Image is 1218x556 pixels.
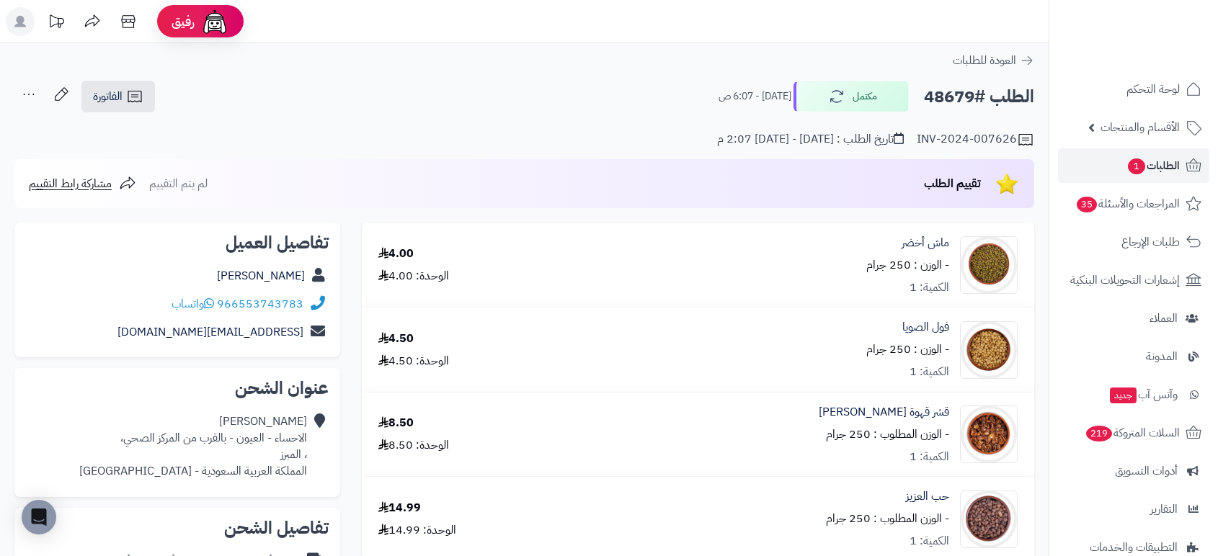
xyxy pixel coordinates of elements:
small: [DATE] - 6:07 ص [719,89,791,104]
span: الفاتورة [93,88,123,105]
a: الطلبات1 [1058,148,1209,183]
div: تاريخ الطلب : [DATE] - [DATE] 2:07 م [717,131,904,148]
small: - الوزن : 250 جرام [866,256,949,274]
small: - الوزن المطلوب : 250 جرام [826,426,949,443]
small: - الوزن : 250 جرام [866,341,949,358]
h2: تفاصيل الشحن [26,519,329,537]
a: [PERSON_NAME] [217,267,305,284]
span: أدوات التسويق [1115,461,1178,481]
span: مشاركة رابط التقييم [29,175,112,192]
a: واتساب [172,295,214,313]
span: الأقسام والمنتجات [1101,117,1180,138]
a: العملاء [1058,301,1209,336]
span: العودة للطلبات [953,52,1016,69]
a: [EMAIL_ADDRESS][DOMAIN_NAME] [117,323,303,341]
span: الطلبات [1126,156,1180,176]
button: مكتمل [794,81,909,112]
small: - الوزن المطلوب : 250 جرام [826,510,949,527]
a: إشعارات التحويلات البنكية [1058,263,1209,297]
div: الكمية: 1 [910,279,949,296]
a: حب العزيز [906,488,949,505]
span: 219 [1086,426,1112,441]
span: إشعارات التحويلات البنكية [1070,270,1180,290]
a: أدوات التسويق [1058,454,1209,488]
img: 1645466661-Coffee%20Husks-90x90.jpg [961,405,1017,463]
div: الكمية: 1 [910,364,949,380]
span: العملاء [1150,308,1178,328]
span: التقارير [1150,499,1178,519]
div: الوحدة: 4.50 [378,353,449,369]
span: طلبات الإرجاع [1121,232,1180,252]
img: 1628237640-Mung%20bean-90x90.jpg [961,236,1017,294]
div: الوحدة: 14.99 [378,522,456,539]
div: 14.99 [378,500,421,516]
div: الوحدة: 8.50 [378,437,449,454]
span: المراجعات والأسئلة [1075,194,1180,214]
img: 1647578791-Soy%20Beans-90x90.jpg [961,321,1017,379]
h2: الطلب #48679 [924,82,1034,112]
div: 4.00 [378,246,414,262]
a: العودة للطلبات [953,52,1034,69]
span: وآتس آب [1108,385,1178,405]
a: ماش أخضر [902,235,949,251]
img: ai-face.png [200,7,229,36]
div: 4.50 [378,331,414,347]
span: رفيق [172,13,195,30]
a: السلات المتروكة219 [1058,416,1209,450]
a: المراجعات والأسئلة35 [1058,187,1209,221]
div: INV-2024-007626 [917,131,1034,148]
a: 966553743783 [217,295,303,313]
span: 1 [1128,158,1145,174]
a: طلبات الإرجاع [1058,225,1209,259]
div: الوحدة: 4.00 [378,268,449,284]
img: 1667661884-Tiger%20Nut-90x90.jpg [961,490,1017,548]
a: مشاركة رابط التقييم [29,175,136,192]
a: قشر قهوة [PERSON_NAME] [819,404,949,421]
a: التقارير [1058,492,1209,526]
a: فول الصويا [902,319,949,336]
div: الكمية: 1 [910,449,949,465]
a: تحديثات المنصة [38,7,74,40]
div: [PERSON_NAME] الاحساء - العيون - بالقرب من المركز الصحي، ، المبرز المملكة العربية السعودية - [GEO... [79,413,307,479]
span: 35 [1077,197,1097,212]
span: المدونة [1146,346,1178,367]
span: تقييم الطلب [924,175,981,192]
img: logo-2.png [1120,38,1204,68]
a: وآتس آبجديد [1058,377,1209,412]
div: Open Intercom Messenger [22,500,56,534]
span: لوحة التحكم [1126,79,1180,99]
span: جديد [1110,387,1137,403]
h2: تفاصيل العميل [26,234,329,251]
a: لوحة التحكم [1058,72,1209,107]
a: المدونة [1058,339,1209,374]
span: السلات المتروكة [1085,423,1180,443]
span: لم يتم التقييم [149,175,208,192]
h2: عنوان الشحن [26,380,329,397]
div: 8.50 [378,415,414,431]
a: الفاتورة [81,81,155,112]
div: الكمية: 1 [910,533,949,550]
